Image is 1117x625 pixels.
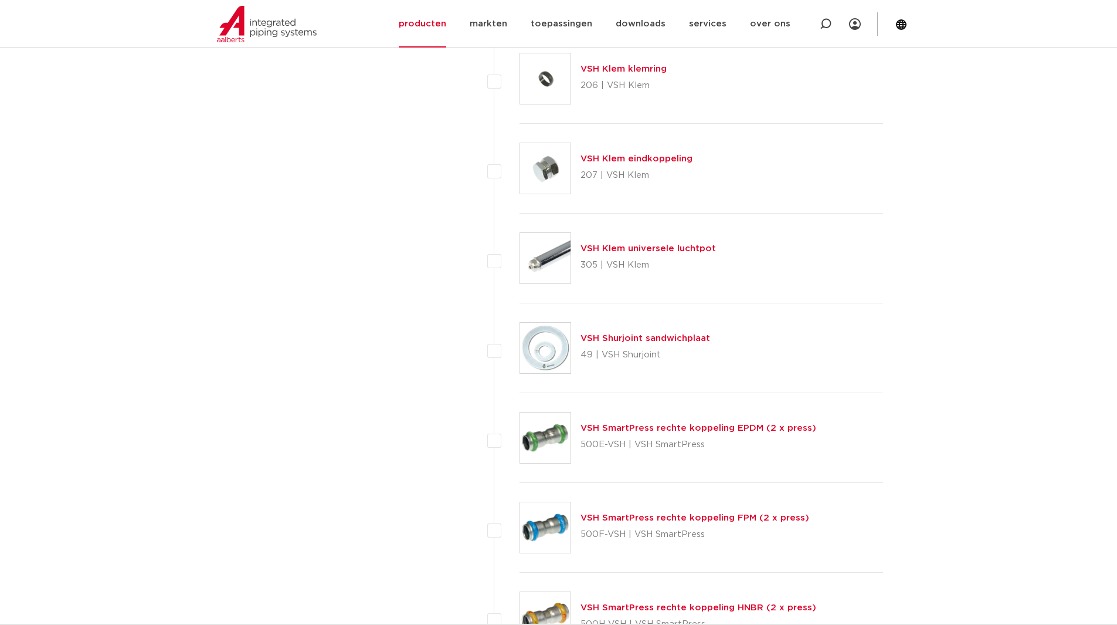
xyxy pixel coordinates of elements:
[580,244,716,253] a: VSH Klem universele luchtpot
[580,334,710,343] a: VSH Shurjoint sandwichplaat
[580,424,816,433] a: VSH SmartPress rechte koppeling EPDM (2 x press)
[520,502,571,553] img: Thumbnail for VSH SmartPress rechte koppeling FPM (2 x press)
[520,233,571,283] img: Thumbnail for VSH Klem universele luchtpot
[580,435,816,454] p: 500E-VSH | VSH SmartPress
[580,603,816,612] a: VSH SmartPress rechte koppeling HNBR (2 x press)
[580,513,809,522] a: VSH SmartPress rechte koppeling FPM (2 x press)
[520,143,571,194] img: Thumbnail for VSH Klem eindkoppeling
[580,525,809,544] p: 500F-VSH | VSH SmartPress
[520,413,571,463] img: Thumbnail for VSH SmartPress rechte koppeling EPDM (2 x press)
[580,256,716,275] p: 305 | VSH Klem
[520,53,571,104] img: Thumbnail for VSH Klem klemring
[580,154,692,163] a: VSH Klem eindkoppeling
[580,346,710,364] p: 49 | VSH Shurjoint
[580,76,667,95] p: 206 | VSH Klem
[580,166,692,185] p: 207 | VSH Klem
[580,65,667,73] a: VSH Klem klemring
[520,323,571,373] img: Thumbnail for VSH Shurjoint sandwichplaat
